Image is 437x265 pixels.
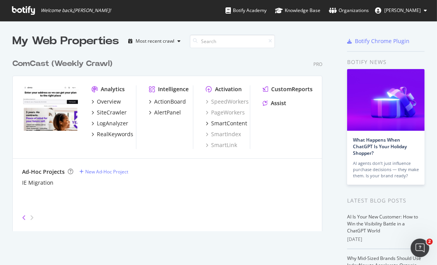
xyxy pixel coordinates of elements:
[149,109,181,116] a: AlertPanel
[347,213,418,234] a: AI Is Your New Customer: How to Win the Visibility Battle in a ChatGPT World
[29,214,34,222] div: angle-right
[22,179,53,187] a: IE Migration
[347,69,425,131] img: What Happens When ChatGPT Is Your Holiday Shopper?
[329,7,369,14] div: Organizations
[215,85,242,93] div: Activation
[206,130,241,138] a: SmartIndex
[12,58,112,69] div: ComCast (Weekly Crawl)
[271,85,313,93] div: CustomReports
[12,58,115,69] a: ComCast (Weekly Crawl)
[101,85,125,93] div: Analytics
[149,98,186,106] a: ActionBoard
[275,7,320,14] div: Knowledge Base
[154,98,186,106] div: ActionBoard
[19,211,29,224] div: angle-left
[313,61,322,68] div: Pro
[353,137,407,156] a: What Happens When ChatGPT Is Your Holiday Shopper?
[22,168,65,176] div: Ad-Hoc Projects
[154,109,181,116] div: AlertPanel
[206,141,237,149] a: SmartLink
[369,4,433,17] button: [PERSON_NAME]
[411,239,429,257] iframe: Intercom live chat
[12,49,329,231] div: grid
[206,109,245,116] a: PageWorkers
[136,39,174,43] div: Most recent crawl
[41,7,111,14] span: Welcome back, [PERSON_NAME] !
[427,239,433,245] span: 2
[347,196,425,205] div: Latest Blog Posts
[158,85,189,93] div: Intelligence
[97,98,121,106] div: Overview
[206,98,249,106] a: SpeedWorkers
[263,85,313,93] a: CustomReports
[22,85,79,131] img: www.xfinity.com
[353,160,419,179] div: AI agents don’t just influence purchase decisions — they make them. Is your brand ready?
[347,236,425,243] div: [DATE]
[85,168,128,175] div: New Ad-Hoc Project
[190,35,275,48] input: Search
[355,37,409,45] div: Botify Chrome Plugin
[97,130,133,138] div: RealKeywords
[12,33,119,49] div: My Web Properties
[97,120,128,127] div: LogAnalyzer
[91,98,121,106] a: Overview
[206,120,247,127] a: SmartContent
[225,7,267,14] div: Botify Academy
[211,120,247,127] div: SmartContent
[91,130,133,138] a: RealKeywords
[347,37,409,45] a: Botify Chrome Plugin
[97,109,127,116] div: SiteCrawler
[384,7,421,14] span: Karen Ramon
[91,109,127,116] a: SiteCrawler
[263,99,286,107] a: Assist
[91,120,128,127] a: LogAnalyzer
[125,35,184,47] button: Most recent crawl
[347,58,425,66] div: Botify news
[79,168,128,175] a: New Ad-Hoc Project
[271,99,286,107] div: Assist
